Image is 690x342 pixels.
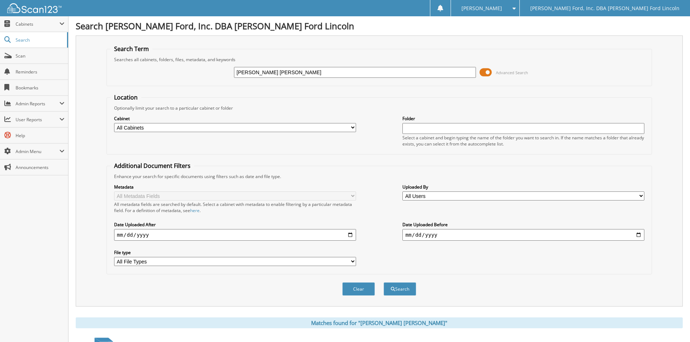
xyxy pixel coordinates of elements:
legend: Additional Document Filters [110,162,194,170]
span: Reminders [16,69,64,75]
label: Uploaded By [402,184,644,190]
div: Searches all cabinets, folders, files, metadata, and keywords [110,56,648,63]
legend: Location [110,93,141,101]
h1: Search [PERSON_NAME] Ford, Inc. DBA [PERSON_NAME] Ford Lincoln [76,20,683,32]
span: Scan [16,53,64,59]
img: scan123-logo-white.svg [7,3,62,13]
legend: Search Term [110,45,152,53]
span: Admin Menu [16,148,59,155]
span: [PERSON_NAME] [461,6,502,10]
button: Clear [342,282,375,296]
input: end [402,229,644,241]
span: Announcements [16,164,64,170]
label: File type [114,249,356,256]
span: Help [16,132,64,139]
div: Optionally limit your search to a particular cabinet or folder [110,105,648,111]
span: Bookmarks [16,85,64,91]
span: Admin Reports [16,101,59,107]
button: Search [384,282,416,296]
div: Matches found for "[PERSON_NAME] [PERSON_NAME]" [76,317,683,328]
div: Select a cabinet and begin typing the name of the folder you want to search in. If the name match... [402,135,644,147]
div: Enhance your search for specific documents using filters such as date and file type. [110,173,648,180]
label: Folder [402,115,644,122]
span: [PERSON_NAME] Ford, Inc. DBA [PERSON_NAME] Ford Lincoln [530,6,679,10]
span: User Reports [16,117,59,123]
label: Date Uploaded After [114,221,356,228]
span: Cabinets [16,21,59,27]
div: All metadata fields are searched by default. Select a cabinet with metadata to enable filtering b... [114,201,356,214]
input: start [114,229,356,241]
label: Date Uploaded Before [402,221,644,228]
a: here [190,207,200,214]
label: Metadata [114,184,356,190]
span: Search [16,37,63,43]
label: Cabinet [114,115,356,122]
span: Advanced Search [496,70,528,75]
